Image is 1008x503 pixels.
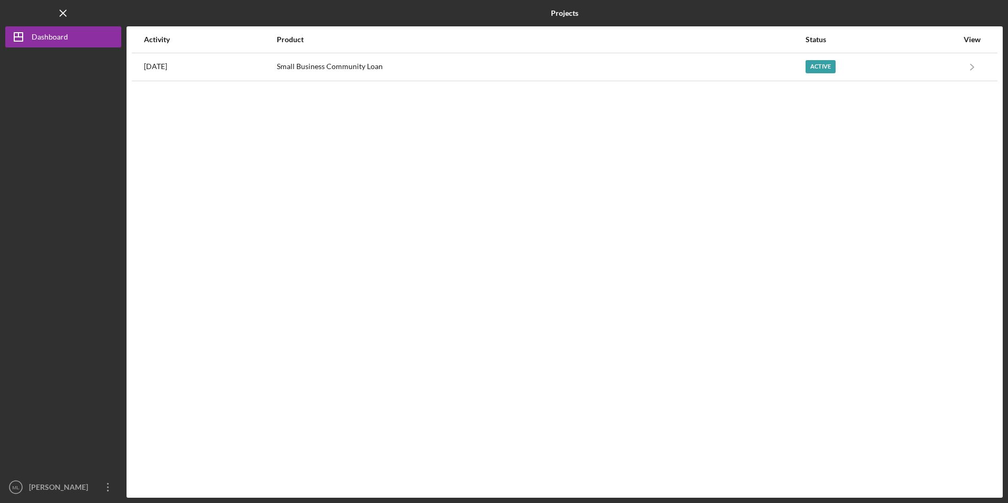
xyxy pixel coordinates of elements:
[806,35,958,44] div: Status
[144,62,167,71] time: 2025-09-18 21:21
[32,26,68,50] div: Dashboard
[806,60,836,73] div: Active
[5,477,121,498] button: ML[PERSON_NAME]
[26,477,95,500] div: [PERSON_NAME]
[277,54,805,80] div: Small Business Community Loan
[12,485,20,490] text: ML
[277,35,805,44] div: Product
[144,35,276,44] div: Activity
[551,9,578,17] b: Projects
[5,26,121,47] button: Dashboard
[959,35,985,44] div: View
